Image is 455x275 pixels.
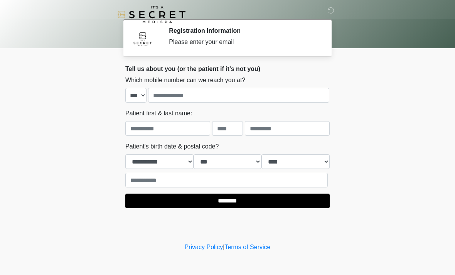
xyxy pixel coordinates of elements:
[169,27,318,34] h2: Registration Information
[118,6,185,23] img: It's A Secret Med Spa Logo
[125,142,219,151] label: Patient's birth date & postal code?
[223,244,224,250] a: |
[185,244,223,250] a: Privacy Policy
[131,27,154,50] img: Agent Avatar
[125,76,245,85] label: Which mobile number can we reach you at?
[125,65,330,73] h2: Tell us about you (or the patient if it's not you)
[224,244,270,250] a: Terms of Service
[169,37,318,47] div: Please enter your email
[125,109,192,118] label: Patient first & last name:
